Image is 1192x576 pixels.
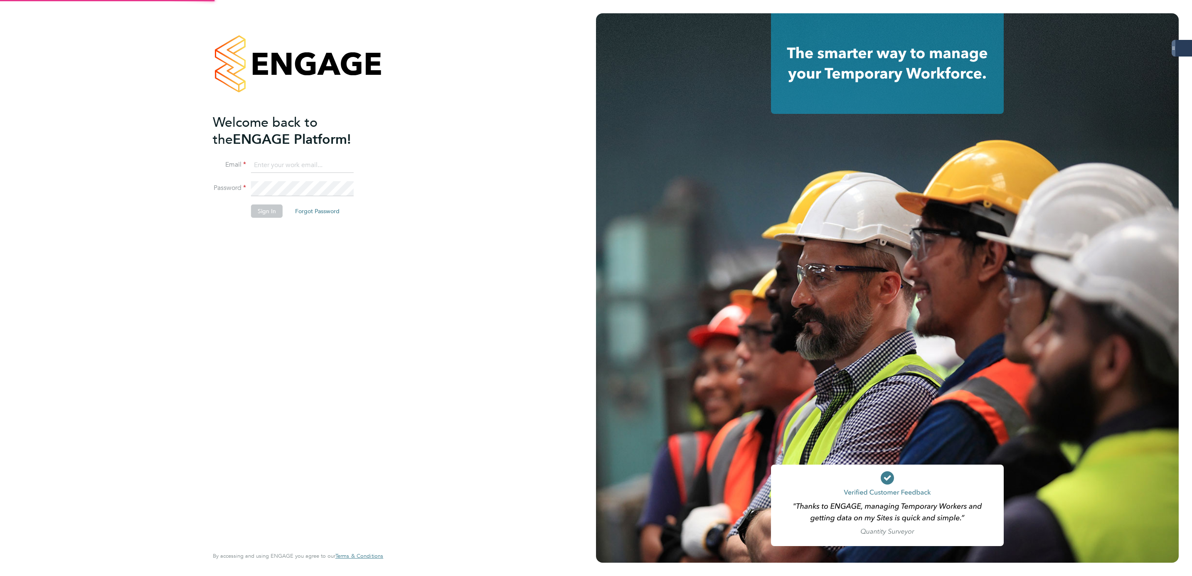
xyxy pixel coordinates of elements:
span: Welcome back to the [213,114,318,148]
a: Terms & Conditions [335,553,383,559]
label: Password [213,184,246,192]
button: Forgot Password [288,204,346,218]
h2: ENGAGE Platform! [213,114,375,148]
span: By accessing and using ENGAGE you agree to our [213,552,383,559]
span: Terms & Conditions [335,552,383,559]
button: Sign In [251,204,283,218]
input: Enter your work email... [251,158,354,173]
label: Email [213,160,246,169]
